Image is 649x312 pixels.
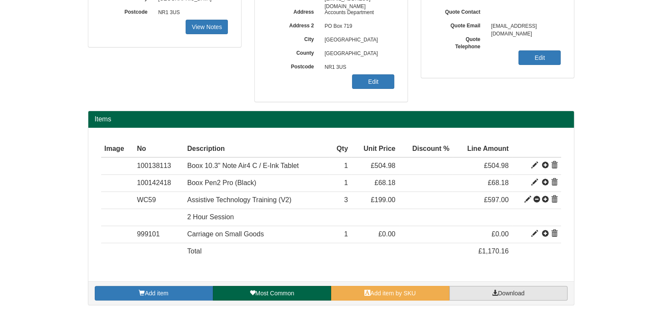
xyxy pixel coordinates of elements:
span: 1 [344,230,348,238]
span: 2 Hour Session [187,213,234,221]
span: Accounts Department [320,6,395,20]
th: Qty [329,141,351,158]
span: £597.00 [484,196,509,203]
th: No [134,141,184,158]
td: WC59 [134,192,184,209]
span: £0.00 [492,230,509,238]
label: Quote Telephone [434,33,487,50]
label: Address [268,6,320,16]
span: 1 [344,162,348,169]
span: [GEOGRAPHIC_DATA] [320,47,395,61]
h2: Items [95,115,568,123]
a: View Notes [186,20,228,34]
th: Image [101,141,134,158]
label: City [268,33,320,43]
span: £68.18 [488,179,509,186]
th: Discount % [399,141,453,158]
a: Edit [352,74,394,89]
label: Address 2 [268,20,320,29]
span: £504.98 [484,162,509,169]
span: Carriage on Small Goods [187,230,264,238]
label: County [268,47,320,57]
span: £1,170.16 [478,247,509,255]
span: Boox Pen2 Pro (Black) [187,179,256,186]
span: Add item [145,290,168,297]
span: £199.00 [371,196,396,203]
span: Add item by SKU [370,290,416,297]
label: Postcode [268,61,320,71]
td: Total [184,243,329,259]
span: Download [498,290,524,297]
label: Postcode [101,6,154,16]
td: 100138113 [134,157,184,174]
a: Download [449,286,568,300]
span: £504.98 [371,162,396,169]
span: 1 [344,179,348,186]
label: Quote Email [434,20,487,29]
span: PO Box 719 [320,20,395,33]
span: Boox 10.3" Note Air4 C / E-Ink Tablet [187,162,299,169]
span: NR1 3US [320,61,395,74]
span: NR1 3US [154,6,228,20]
span: Most Common [255,290,294,297]
span: 3 [344,196,348,203]
span: £68.18 [375,179,396,186]
td: 100142418 [134,175,184,192]
span: £0.00 [378,230,396,238]
a: Edit [518,50,561,65]
span: [GEOGRAPHIC_DATA] [320,33,395,47]
th: Line Amount [453,141,512,158]
th: Unit Price [351,141,399,158]
th: Description [184,141,329,158]
span: [EMAIL_ADDRESS][DOMAIN_NAME] [487,20,561,33]
td: 999101 [134,226,184,243]
span: Assistive Technology Training (V2) [187,196,291,203]
label: Quote Contact [434,6,487,16]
